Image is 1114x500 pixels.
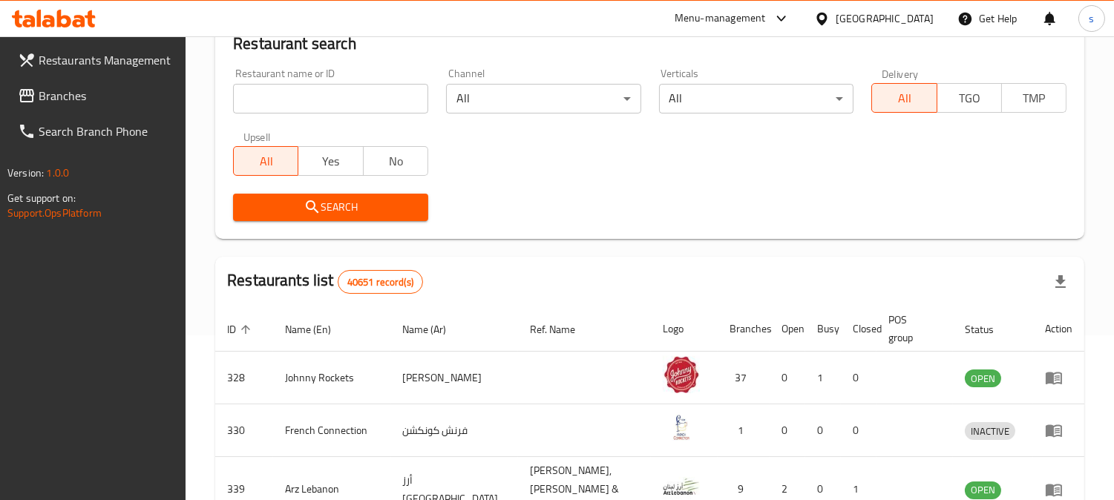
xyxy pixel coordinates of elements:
span: No [370,151,422,172]
button: TGO [937,83,1002,113]
span: Status [965,320,1013,338]
button: Yes [298,146,363,176]
button: All [233,146,298,176]
th: Open [770,306,805,352]
span: TGO [943,88,996,109]
a: Search Branch Phone [6,114,186,149]
span: Name (Ar) [403,320,466,338]
button: TMP [1001,83,1067,113]
span: OPEN [965,481,1001,499]
td: 0 [841,352,877,404]
span: INACTIVE [965,423,1015,440]
div: All [446,84,641,114]
a: Support.OpsPlatform [7,203,102,223]
div: Export file [1043,264,1078,300]
span: Get support on: [7,188,76,208]
span: TMP [1008,88,1061,109]
label: Delivery [882,68,919,79]
div: Menu [1045,369,1072,386]
button: Search [233,194,428,221]
span: s [1089,10,1094,27]
div: All [659,84,854,114]
img: Johnny Rockets [663,356,700,393]
div: Total records count [338,270,423,294]
div: Menu [1045,481,1072,499]
td: 37 [718,352,770,404]
span: Ref. Name [530,320,594,338]
a: Branches [6,78,186,114]
td: Johnny Rockets [273,352,390,404]
div: [GEOGRAPHIC_DATA] [836,10,934,27]
td: 328 [215,352,273,404]
td: 0 [805,404,841,457]
td: 330 [215,404,273,457]
th: Logo [651,306,718,352]
span: Search Branch Phone [39,122,174,140]
button: No [363,146,428,176]
span: Restaurants Management [39,51,174,69]
div: Menu [1045,421,1072,439]
input: Search for restaurant name or ID.. [233,84,428,114]
img: French Connection [663,409,700,446]
h2: Restaurant search [233,33,1067,55]
span: Search [245,198,416,217]
span: Branches [39,87,174,105]
td: [PERSON_NAME] [391,352,518,404]
span: All [240,151,292,172]
span: ID [227,320,255,338]
span: Name (En) [285,320,350,338]
span: 40651 record(s) [338,275,422,289]
th: Closed [841,306,877,352]
span: OPEN [965,370,1001,387]
td: فرنش كونكشن [391,404,518,457]
button: All [871,83,937,113]
td: 1 [718,404,770,457]
label: Upsell [243,131,271,142]
td: 0 [770,352,805,404]
span: Yes [304,151,357,172]
th: Busy [805,306,841,352]
div: INACTIVE [965,422,1015,440]
td: 1 [805,352,841,404]
span: 1.0.0 [46,163,69,182]
h2: Restaurants list [227,269,423,294]
th: Branches [718,306,770,352]
span: Version: [7,163,44,182]
td: 0 [841,404,877,457]
span: All [878,88,931,109]
td: 0 [770,404,805,457]
td: French Connection [273,404,390,457]
th: Action [1033,306,1084,352]
a: Restaurants Management [6,42,186,78]
div: Menu-management [675,10,766,27]
span: POS group [888,311,935,346]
